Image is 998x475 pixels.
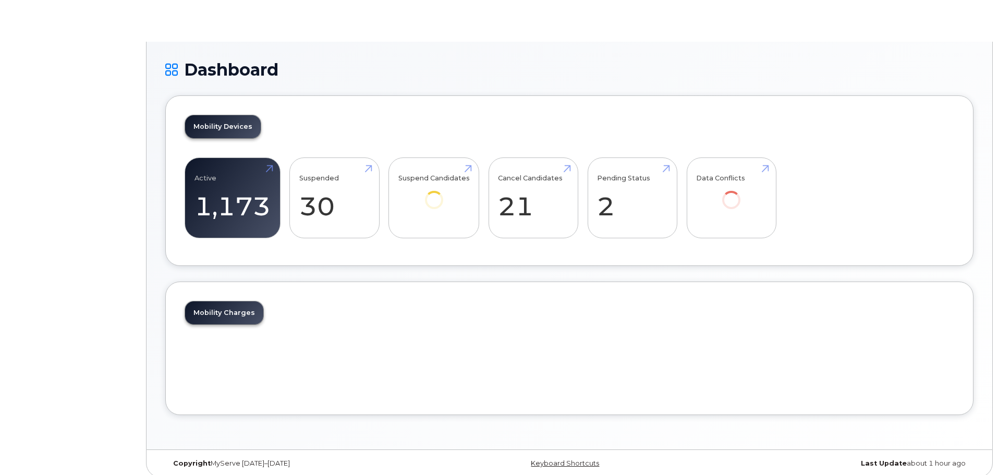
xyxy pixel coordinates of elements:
[498,164,568,233] a: Cancel Candidates 21
[398,164,470,224] a: Suspend Candidates
[185,301,263,324] a: Mobility Charges
[696,164,766,224] a: Data Conflicts
[194,164,271,233] a: Active 1,173
[531,459,599,467] a: Keyboard Shortcuts
[165,60,973,79] h1: Dashboard
[861,459,907,467] strong: Last Update
[185,115,261,138] a: Mobility Devices
[597,164,667,233] a: Pending Status 2
[299,164,370,233] a: Suspended 30
[704,459,973,468] div: about 1 hour ago
[165,459,435,468] div: MyServe [DATE]–[DATE]
[173,459,211,467] strong: Copyright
